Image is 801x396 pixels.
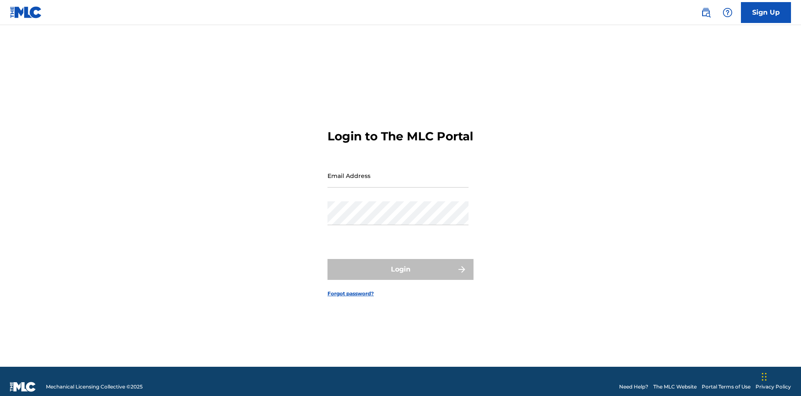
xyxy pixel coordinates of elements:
div: Drag [762,364,767,389]
div: Help [719,4,736,21]
img: MLC Logo [10,6,42,18]
a: Need Help? [619,383,648,391]
a: Public Search [698,4,714,21]
img: search [701,8,711,18]
a: Sign Up [741,2,791,23]
a: Privacy Policy [756,383,791,391]
img: logo [10,382,36,392]
a: Portal Terms of Use [702,383,751,391]
a: Forgot password? [327,290,374,297]
a: The MLC Website [653,383,697,391]
img: help [723,8,733,18]
span: Mechanical Licensing Collective © 2025 [46,383,143,391]
h3: Login to The MLC Portal [327,129,473,144]
iframe: Chat Widget [759,356,801,396]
